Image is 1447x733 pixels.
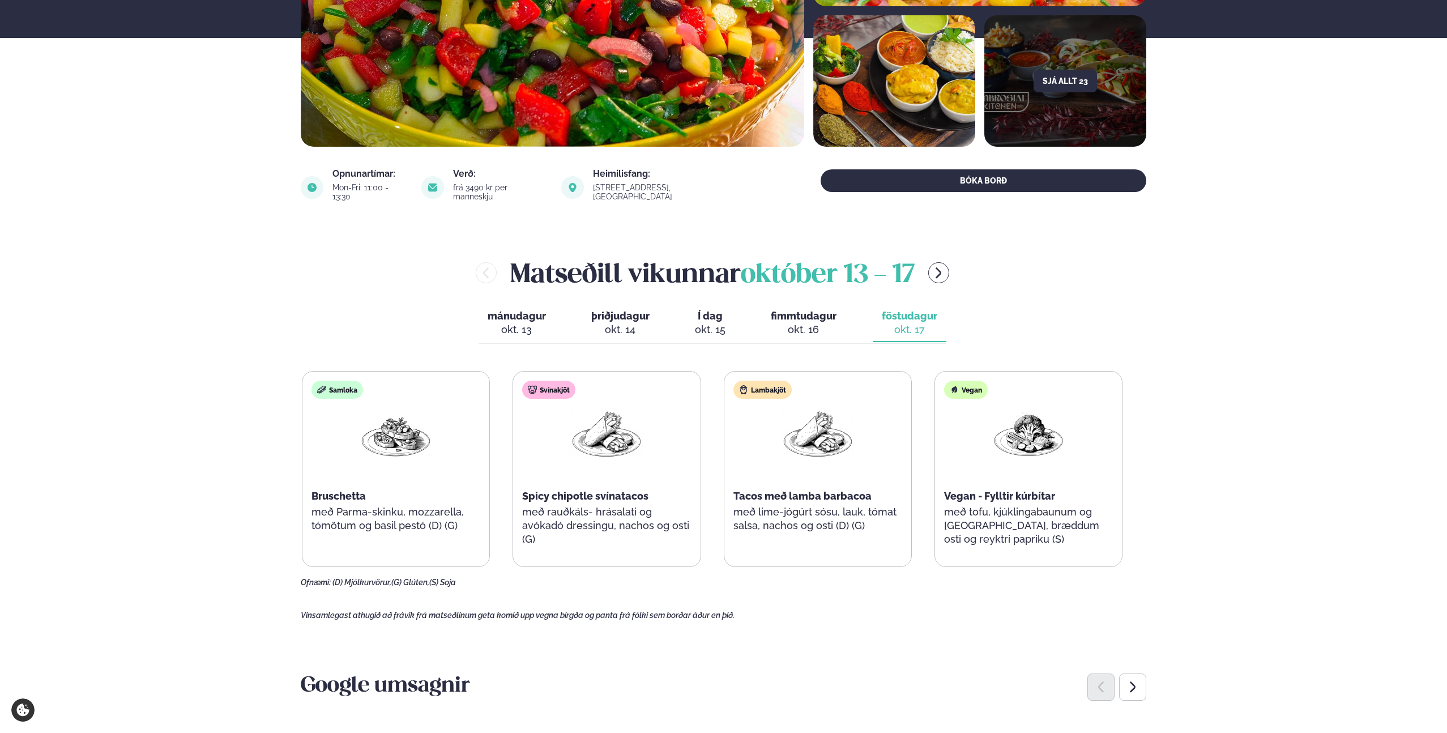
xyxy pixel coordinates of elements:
img: sandwich-new-16px.svg [317,385,326,394]
div: frá 3490 kr per manneskju [453,183,548,201]
img: pork.svg [528,385,537,394]
img: Wraps.png [570,408,643,461]
button: Í dag okt. 15 [686,305,735,342]
button: Sjá allt 23 [1034,70,1097,92]
div: okt. 15 [695,323,725,336]
button: föstudagur okt. 17 [873,305,946,342]
div: Previous slide [1087,674,1115,701]
button: menu-btn-left [476,262,497,283]
img: Wraps.png [782,408,854,461]
div: okt. 14 [591,323,650,336]
span: (G) Glúten, [391,578,429,587]
div: Opnunartímar: [332,169,408,178]
span: föstudagur [882,310,937,322]
span: Vinsamlegast athugið að frávik frá matseðlinum geta komið upp vegna birgða og panta frá fólki sem... [301,611,735,620]
p: með lime-jógúrt sósu, lauk, tómat salsa, nachos og osti (D) (G) [733,505,902,532]
span: þriðjudagur [591,310,650,322]
img: Vegan.png [992,408,1065,461]
div: Mon-Fri: 11:00 - 13:30 [332,183,408,201]
img: Lamb.svg [739,385,748,394]
div: Vegan [944,381,988,399]
button: BÓKA BORÐ [821,169,1146,192]
span: Vegan - Fylltir kúrbítar [944,490,1055,502]
span: fimmtudagur [771,310,836,322]
img: image alt [421,176,444,199]
div: Lambakjöt [733,381,792,399]
span: Spicy chipotle svínatacos [522,490,648,502]
p: með tofu, kjúklingabaunum og [GEOGRAPHIC_DATA], bræddum osti og reyktri papriku (S) [944,505,1113,546]
div: okt. 13 [488,323,546,336]
button: mánudagur okt. 13 [479,305,555,342]
button: þriðjudagur okt. 14 [582,305,659,342]
span: (S) Soja [429,578,456,587]
a: link [593,190,750,203]
div: okt. 17 [882,323,937,336]
span: Í dag [695,309,725,323]
div: Verð: [453,169,548,178]
span: Bruschetta [311,490,366,502]
span: mánudagur [488,310,546,322]
div: Samloka [311,381,363,399]
div: [STREET_ADDRESS], [GEOGRAPHIC_DATA] [593,183,750,201]
div: Heimilisfang: [593,169,750,178]
img: image alt [813,15,975,147]
span: (D) Mjólkurvörur, [332,578,391,587]
div: Svínakjöt [522,381,575,399]
p: með Parma-skinku, mozzarella, tómötum og basil pestó (D) (G) [311,505,480,532]
p: með rauðkáls- hrásalati og avókadó dressingu, nachos og osti (G) [522,505,691,546]
span: Ofnæmi: [301,578,331,587]
img: image alt [561,176,584,199]
h2: Matseðill vikunnar [510,254,915,291]
img: Bruschetta.png [360,408,432,461]
h3: Google umsagnir [301,673,1146,700]
button: fimmtudagur okt. 16 [762,305,846,342]
img: image alt [301,176,323,199]
a: Cookie settings [11,698,35,722]
div: okt. 16 [771,323,836,336]
span: Tacos með lamba barbacoa [733,490,872,502]
span: október 13 - 17 [741,263,915,288]
button: menu-btn-right [928,262,949,283]
img: Vegan.svg [950,385,959,394]
div: Next slide [1119,674,1146,701]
